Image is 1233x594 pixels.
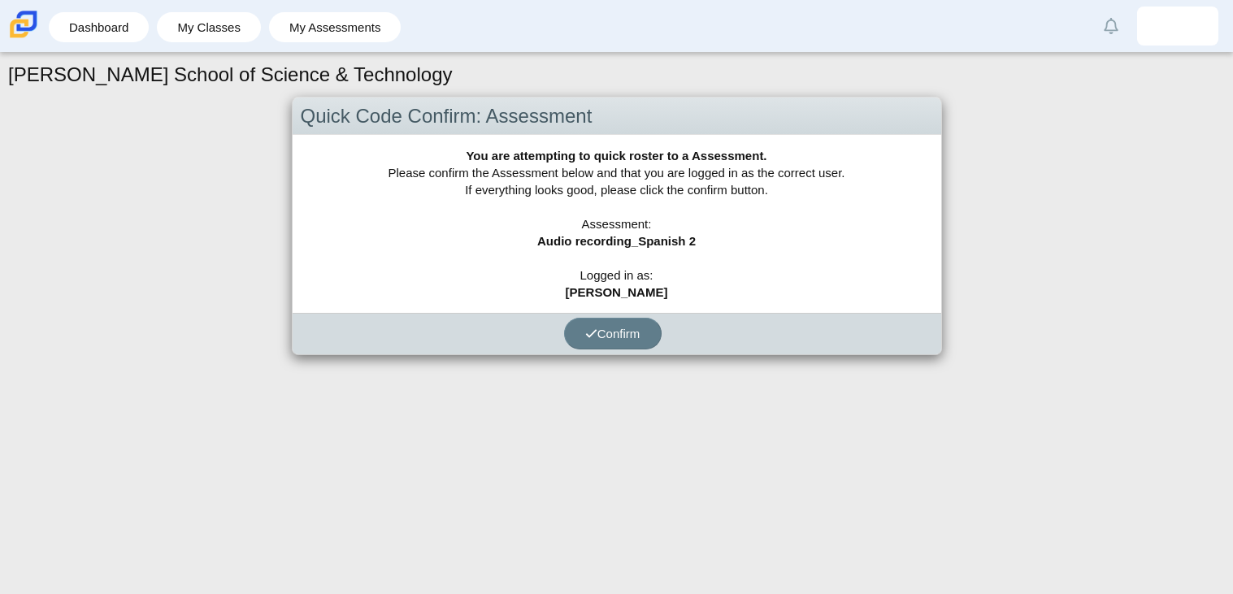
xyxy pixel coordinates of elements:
a: Dashboard [57,12,141,42]
a: monserrath.reyes.9GirC7 [1137,7,1218,46]
button: Confirm [564,318,662,349]
div: Please confirm the Assessment below and that you are logged in as the correct user. If everything... [293,135,941,313]
a: Carmen School of Science & Technology [7,30,41,44]
div: Quick Code Confirm: Assessment [293,98,941,136]
a: Alerts [1093,8,1129,44]
a: My Classes [165,12,253,42]
img: Carmen School of Science & Technology [7,7,41,41]
b: Audio recording_Spanish 2 [537,234,696,248]
h1: [PERSON_NAME] School of Science & Technology [8,61,453,89]
b: You are attempting to quick roster to a Assessment. [466,149,766,163]
span: Confirm [585,327,640,340]
img: monserrath.reyes.9GirC7 [1165,13,1191,39]
b: [PERSON_NAME] [566,285,668,299]
a: My Assessments [277,12,393,42]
